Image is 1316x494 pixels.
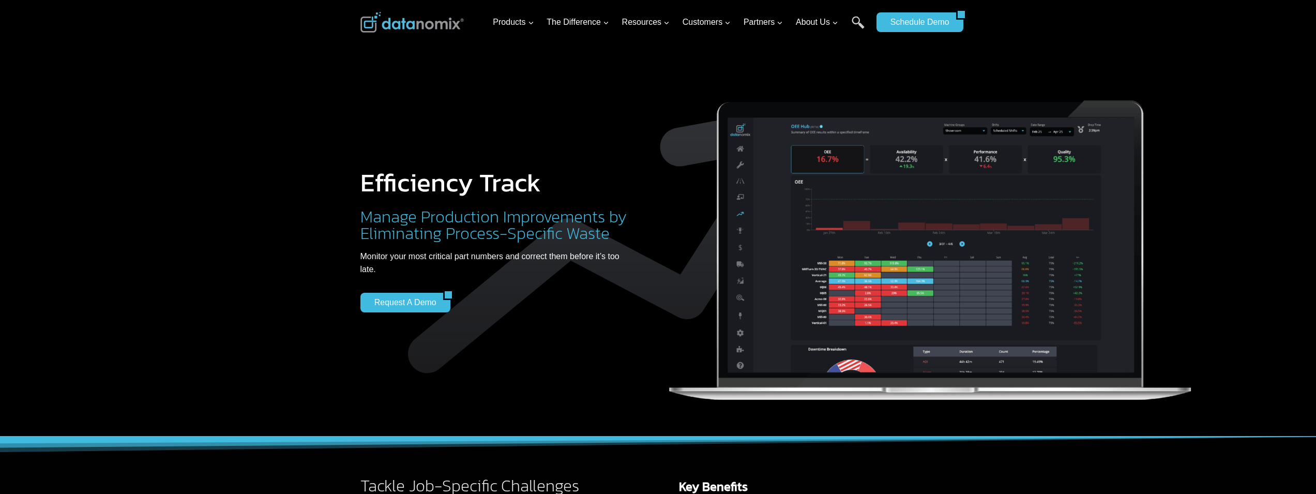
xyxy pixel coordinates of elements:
span: Products [493,16,534,29]
h1: Efficiency Track [360,170,634,196]
h2: Tackle Job-Specific Challenges [360,477,650,494]
span: About Us [796,16,838,29]
a: Search [852,16,865,39]
nav: Primary Navigation [489,6,871,39]
p: Monitor your most critical part numbers and correct them before it’s too late. [360,250,634,276]
span: Partners [744,16,783,29]
h2: Manage Production Improvements by Eliminating Process-Specific Waste [360,208,634,242]
a: Request a Demo [360,293,443,312]
img: Datanomix [360,12,464,33]
a: Schedule Demo [876,12,956,32]
span: Resources [622,16,670,29]
span: Customers [683,16,731,29]
span: The Difference [547,16,609,29]
img: Datanomix Production Monitoring OEE Hub [667,68,1196,418]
